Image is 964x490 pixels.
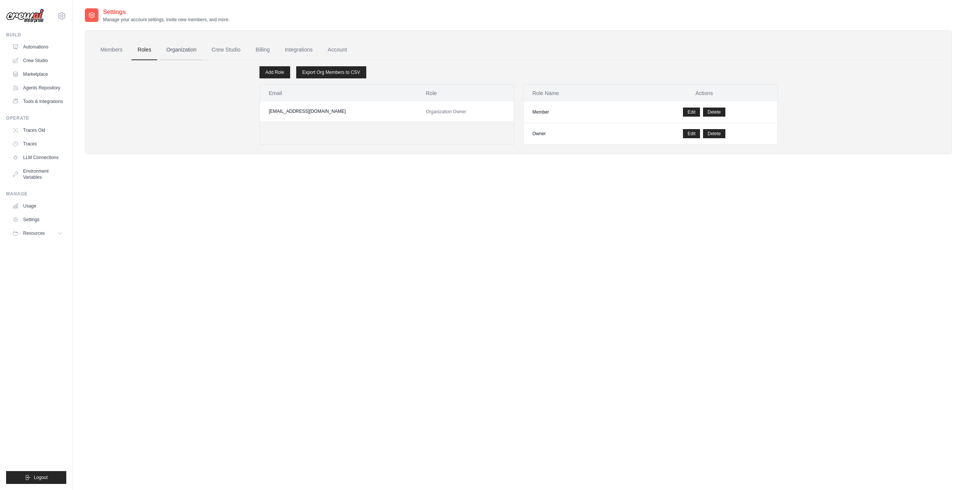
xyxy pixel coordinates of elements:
a: Tools & Integrations [9,95,66,108]
span: Organization Owner [426,109,466,114]
a: Marketplace [9,68,66,80]
th: Role [417,85,513,101]
a: Crew Studio [9,55,66,67]
a: Integrations [279,40,319,60]
a: LLM Connections [9,151,66,164]
a: Edit [683,129,700,138]
button: Delete [703,129,725,138]
button: Delete [703,108,725,117]
button: Resources [9,227,66,239]
div: Build [6,32,66,38]
h2: Settings [103,8,230,17]
a: Edit [683,108,700,117]
th: Email [260,85,417,101]
a: Members [94,40,128,60]
button: Logout [6,471,66,484]
a: Account [322,40,353,60]
img: Logo [6,9,44,23]
a: Usage [9,200,66,212]
div: Manage [6,191,66,197]
th: Actions [631,85,777,101]
a: Traces Old [9,124,66,136]
span: Logout [34,474,48,481]
th: Role Name [523,85,631,101]
a: Add Role [259,66,290,78]
a: Export Org Members to CSV [296,66,366,78]
a: Roles [131,40,157,60]
a: Billing [250,40,276,60]
a: Crew Studio [206,40,247,60]
td: Owner [523,123,631,145]
span: Resources [23,230,45,236]
td: [EMAIL_ADDRESS][DOMAIN_NAME] [260,101,417,121]
a: Environment Variables [9,165,66,183]
a: Organization [160,40,202,60]
p: Manage your account settings, invite new members, and more. [103,17,230,23]
a: Settings [9,214,66,226]
a: Traces [9,138,66,150]
td: Member [523,101,631,123]
a: Agents Repository [9,82,66,94]
div: Operate [6,115,66,121]
a: Automations [9,41,66,53]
